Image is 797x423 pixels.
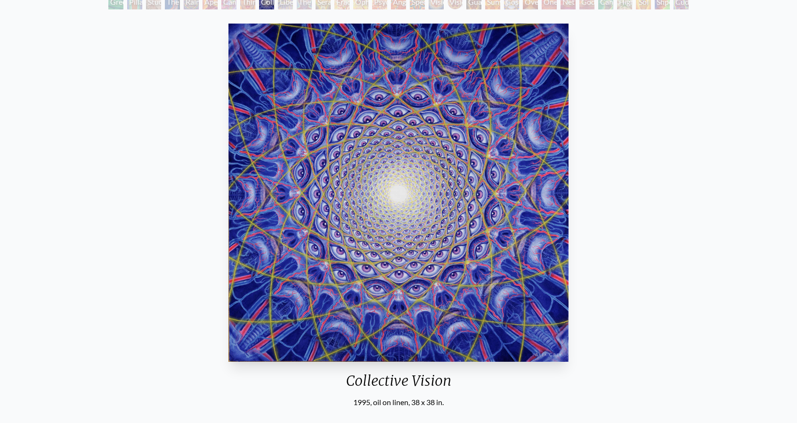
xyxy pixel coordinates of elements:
div: Collective Vision [225,372,573,397]
div: 1995, oil on linen, 38 x 38 in. [225,397,573,408]
img: Collective-Vision-1995-Alex-Grey-watermarked.jpg [228,24,569,362]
